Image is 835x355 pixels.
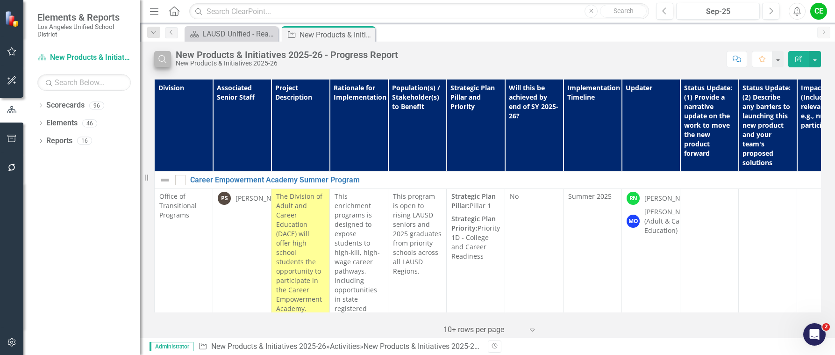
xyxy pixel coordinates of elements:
[330,342,360,351] a: Activities
[46,100,85,111] a: Scorecards
[159,174,171,186] img: Not Defined
[451,192,496,210] strong: Strategic Plan Pillar:
[627,192,640,205] div: RN
[393,192,442,275] span: This program is open to rising LAUSD seniors and 2025 graduates from priority schools across all ...
[37,12,131,23] span: Elements & Reports
[644,207,697,235] div: [PERSON_NAME] (Adult & Career Education)
[46,118,78,129] a: Elements
[37,23,131,38] small: Los Angeles Unified School District
[82,119,97,127] div: 46
[364,342,536,351] div: New Products & Initiatives 2025-26 - Progress Report
[510,192,519,201] span: No
[150,342,193,351] span: Administrator
[451,192,500,212] p: Pillar 1
[451,212,500,261] p: Priority 1D - College and Career Readiness
[37,74,131,91] input: Search Below...
[822,323,830,331] span: 2
[187,28,276,40] a: LAUSD Unified - Ready for the World
[236,194,288,203] div: [PERSON_NAME]
[614,7,634,14] span: Search
[627,215,640,228] div: MO
[89,101,104,109] div: 96
[37,52,131,63] a: New Products & Initiatives 2025-26
[159,192,197,219] span: Office of Transitional Programs
[810,3,827,20] button: CE
[218,192,231,205] div: PS
[46,136,72,146] a: Reports
[300,29,373,41] div: New Products & Initiatives 2025-26 - Progress Report
[211,342,326,351] a: New Products & Initiatives 2025-26
[451,214,496,232] strong: Strategic Plan Priority:
[176,60,398,67] div: New Products & Initiatives 2025-26
[189,3,649,20] input: Search ClearPoint...
[77,137,92,145] div: 16
[803,323,826,346] iframe: Intercom live chat
[568,192,612,201] span: Summer 2025
[679,6,756,17] div: Sep-25
[5,10,21,27] img: ClearPoint Strategy
[676,3,760,20] button: Sep-25
[644,194,697,203] div: [PERSON_NAME]
[600,5,647,18] button: Search
[198,341,481,352] div: » »
[202,28,276,40] div: LAUSD Unified - Ready for the World
[176,50,398,60] div: New Products & Initiatives 2025-26 - Progress Report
